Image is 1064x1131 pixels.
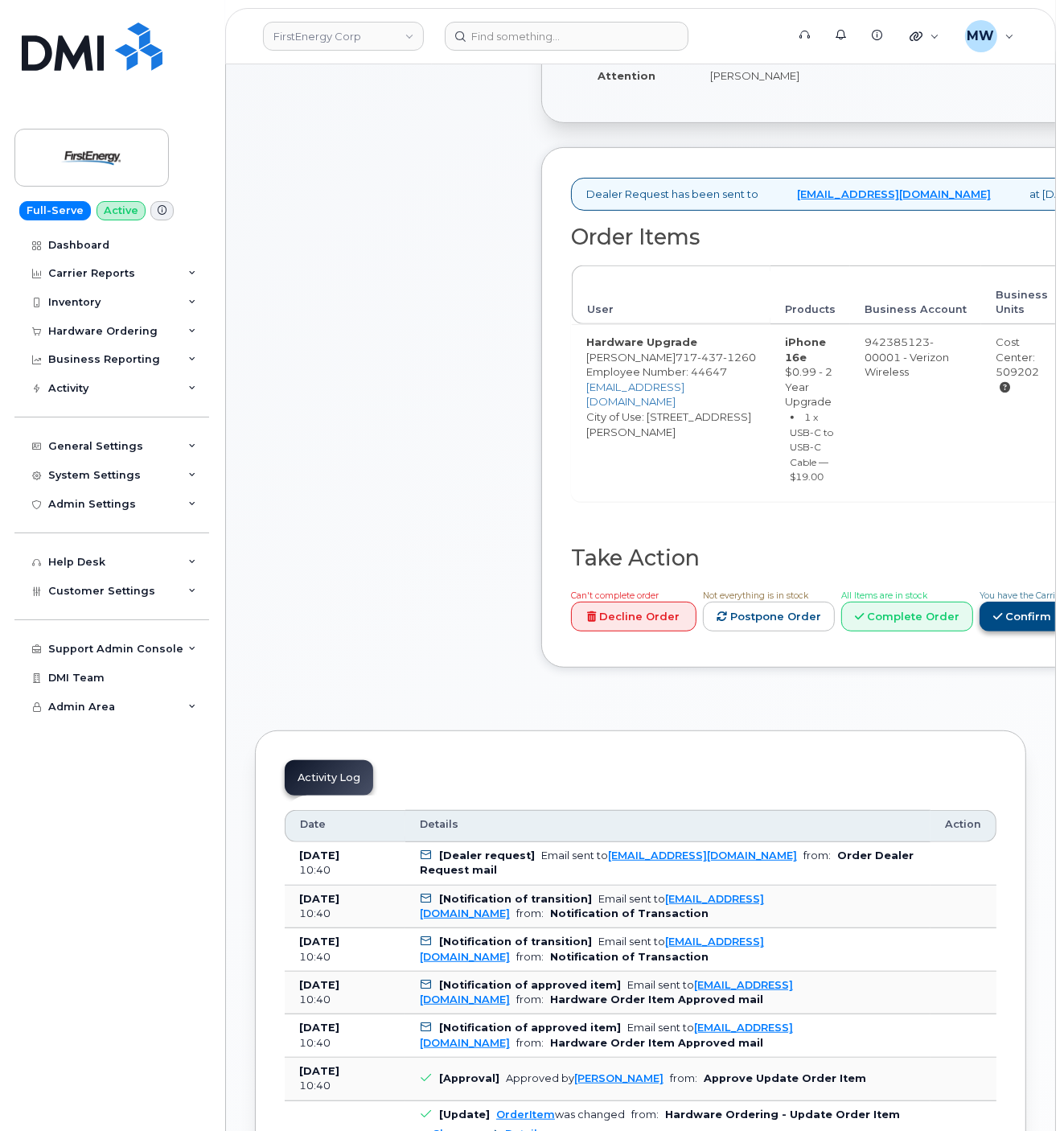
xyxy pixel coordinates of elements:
div: Marissa Weiss [954,20,1025,52]
td: 942385123-00001 - Verizon Wireless [850,324,981,501]
div: Email sent to [420,1022,793,1048]
div: was changed [496,1108,625,1121]
span: All Items are in stock [841,590,927,601]
div: 10:40 [299,907,391,921]
b: [DATE] [299,1022,339,1034]
a: Complete Order [841,602,973,631]
strong: Attention [598,69,655,82]
a: FirstEnergy Corp [263,22,424,51]
th: Business Account [850,265,981,324]
a: OrderItem [496,1108,555,1121]
div: 10:40 [299,1036,391,1051]
b: [DATE] [299,1065,339,1077]
a: [EMAIL_ADDRESS][DOMAIN_NAME] [420,936,764,962]
div: Email sent to [420,936,764,962]
strong: iPhone 16e [785,335,826,364]
th: Products [770,265,850,324]
div: 10:40 [299,950,391,964]
div: Quicklinks [898,20,951,52]
th: Action [930,810,996,842]
b: [Notification of transition] [439,893,592,905]
b: Approve Update Order Item [704,1072,866,1084]
b: Hardware Order Item Approved mail [550,1037,763,1049]
b: [Dealer request] [439,849,535,862]
b: [Approval] [439,1072,499,1084]
span: from: [516,993,544,1006]
a: [EMAIL_ADDRESS][DOMAIN_NAME] [586,380,684,409]
b: [DATE] [299,849,339,862]
td: [PERSON_NAME] City of Use: [STREET_ADDRESS][PERSON_NAME] [572,324,770,501]
div: Cost Center: 509202 [996,335,1048,394]
a: [EMAIL_ADDRESS][DOMAIN_NAME] [608,849,797,862]
small: 1 x USB-C to USB-C Cable — $19.00 [791,411,834,483]
span: Details [420,817,458,832]
b: Hardware Ordering - Update Order Item [665,1108,900,1121]
iframe: Messenger Launcher [994,1061,1052,1119]
b: [Update] [439,1108,490,1121]
span: Employee Number: 44647 [586,365,727,378]
div: 10:40 [299,993,391,1007]
a: [EMAIL_ADDRESS][DOMAIN_NAME] [420,1022,793,1048]
b: [Notification of approved item] [439,979,621,991]
span: 717 [676,351,756,364]
th: Business Units [981,265,1062,324]
div: 10:40 [299,863,391,878]
b: Notification of Transaction [550,907,709,919]
b: [DATE] [299,893,339,905]
input: Find something... [445,22,688,51]
a: Decline Order [571,602,696,631]
b: [Notification of transition] [439,936,592,948]
span: Date [300,817,326,832]
span: from: [516,907,544,919]
span: 437 [697,351,723,364]
span: from: [631,1108,659,1121]
th: User [572,265,770,324]
span: 1260 [723,351,756,364]
a: [PERSON_NAME] [574,1072,663,1084]
span: from: [516,951,544,963]
b: Hardware Order Item Approved mail [550,993,763,1006]
span: from: [670,1072,697,1084]
span: from: [803,849,831,862]
span: Not everything is in stock [703,590,808,601]
span: from: [516,1037,544,1049]
b: [DATE] [299,936,339,948]
b: [DATE] [299,979,339,991]
b: [Notification of approved item] [439,1022,621,1034]
a: [EMAIL_ADDRESS][DOMAIN_NAME] [797,187,991,202]
td: $0.99 - 2 Year Upgrade [770,324,850,501]
div: Email sent to [541,849,797,862]
b: Notification of Transaction [550,951,709,963]
strong: Hardware Upgrade [586,335,697,348]
span: MW [967,27,995,46]
td: [PERSON_NAME] [696,58,852,93]
div: Approved by [506,1072,663,1084]
div: 10:40 [299,1079,391,1093]
a: Postpone Order [703,602,835,631]
span: Can't complete order [571,590,659,601]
